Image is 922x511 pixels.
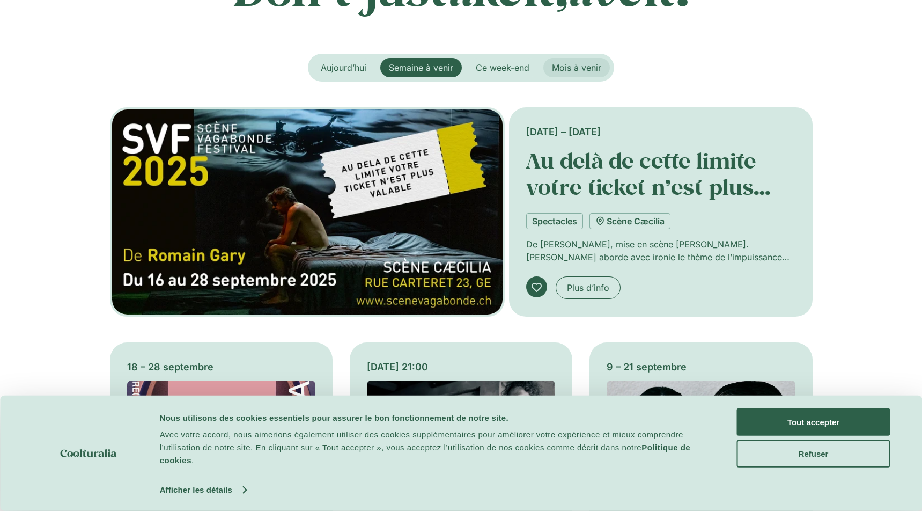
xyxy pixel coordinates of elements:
span: Avec votre accord, nous aimerions également utiliser des cookies supplémentaires pour améliorer v... [160,430,683,452]
a: Afficher les détails [160,482,246,498]
span: Mois à venir [552,62,601,73]
span: Aujourd’hui [321,62,366,73]
p: De [PERSON_NAME], mise en scène [PERSON_NAME]. [526,238,795,251]
span: Plus d’info [567,281,609,294]
span: Ce week-end [476,62,529,73]
div: Nous utilisons des cookies essentiels pour assurer le bon fonctionnement de notre site. [160,411,713,424]
a: Scène Cæcilia [589,213,670,229]
div: 18 – 28 septembre [127,360,315,374]
button: Tout accepter [737,408,890,436]
a: Au delà de cette limite votre ticket n’est plus valable [526,147,771,227]
span: . [191,456,194,465]
div: [DATE] 21:00 [367,360,555,374]
span: Semaine à venir [389,62,453,73]
a: Spectacles [526,213,583,229]
button: Refuser [737,440,890,467]
div: [DATE] – [DATE] [526,125,795,139]
div: 9 – 21 septembre [607,360,795,374]
a: Plus d’info [556,276,621,299]
p: [PERSON_NAME] aborde avec ironie le thème de l’impuissance sexuelle dans une histoire d’amour pas... [526,251,795,264]
img: logo [60,449,116,457]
